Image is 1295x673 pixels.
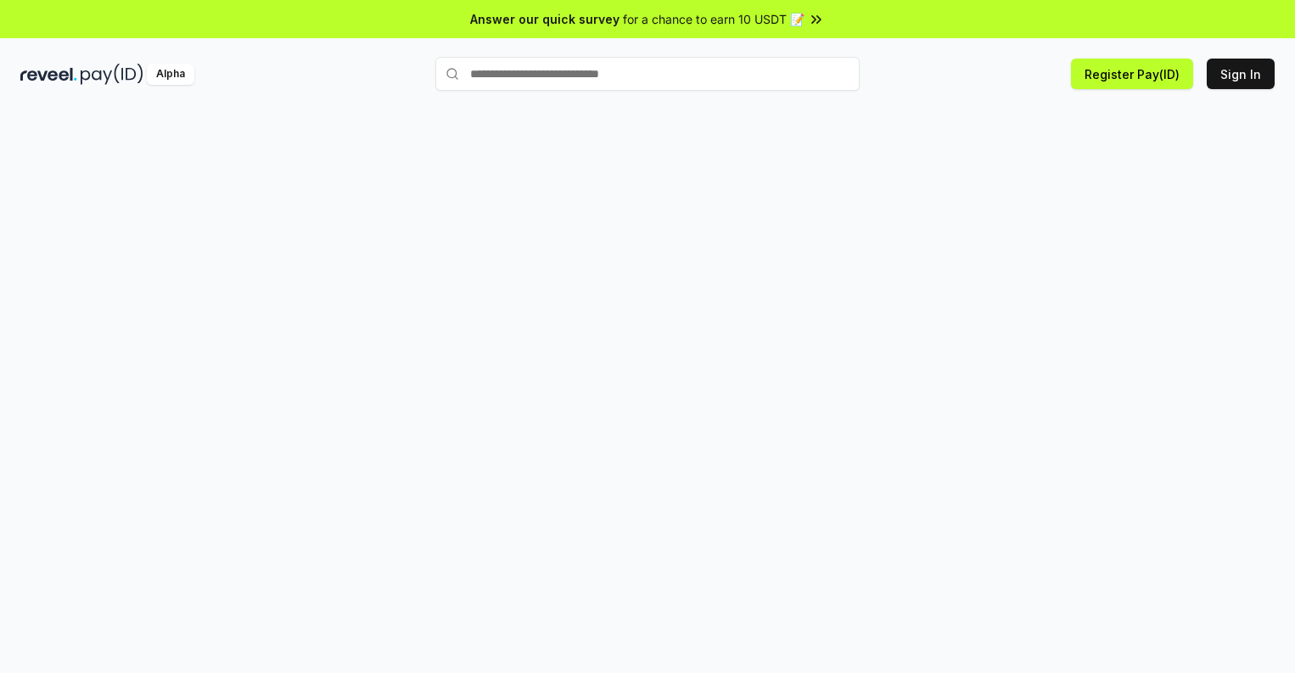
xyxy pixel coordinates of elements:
[1071,59,1193,89] button: Register Pay(ID)
[20,64,77,85] img: reveel_dark
[81,64,143,85] img: pay_id
[470,10,619,28] span: Answer our quick survey
[623,10,804,28] span: for a chance to earn 10 USDT 📝
[147,64,194,85] div: Alpha
[1207,59,1275,89] button: Sign In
